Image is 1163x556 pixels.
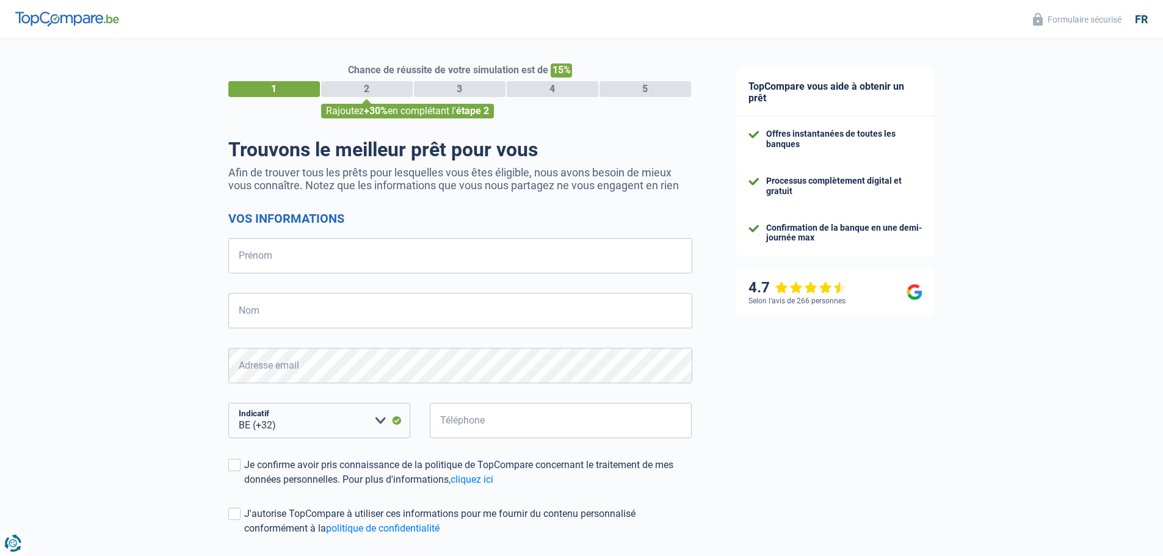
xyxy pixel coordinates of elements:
div: 4.7 [748,279,847,297]
h2: Vos informations [228,211,692,226]
div: 2 [321,81,413,97]
div: fr [1135,13,1148,26]
button: Formulaire sécurisé [1026,9,1129,29]
div: J'autorise TopCompare à utiliser ces informations pour me fournir du contenu personnalisé conform... [244,507,692,536]
div: 4 [507,81,598,97]
a: cliquez ici [451,474,493,485]
div: 3 [414,81,505,97]
div: Rajoutez en complétant l' [321,104,494,118]
span: étape 2 [456,105,489,117]
div: 5 [600,81,691,97]
span: 15% [551,63,572,78]
span: +30% [364,105,388,117]
h1: Trouvons le meilleur prêt pour vous [228,138,692,161]
input: 401020304 [430,403,692,438]
div: Offres instantanées de toutes les banques [766,129,922,150]
div: TopCompare vous aide à obtenir un prêt [736,68,935,117]
span: Chance de réussite de votre simulation est de [348,64,548,76]
div: 1 [228,81,320,97]
div: Selon l’avis de 266 personnes [748,297,846,305]
div: Confirmation de la banque en une demi-journée max [766,223,922,244]
img: TopCompare Logo [15,12,119,26]
div: Je confirme avoir pris connaissance de la politique de TopCompare concernant le traitement de mes... [244,458,692,487]
div: Processus complètement digital et gratuit [766,176,922,197]
p: Afin de trouver tous les prêts pour lesquelles vous êtes éligible, nous avons besoin de mieux vou... [228,166,692,192]
a: politique de confidentialité [326,522,440,534]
